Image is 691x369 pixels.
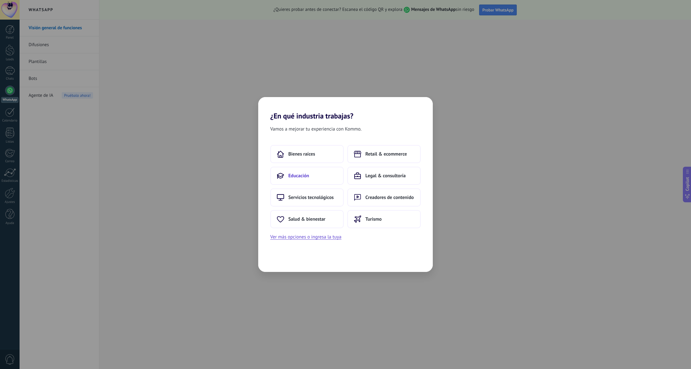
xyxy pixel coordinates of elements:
span: Servicios tecnológicos [288,194,334,200]
button: Servicios tecnológicos [270,188,344,207]
span: Bienes raíces [288,151,315,157]
button: Educación [270,167,344,185]
span: Salud & bienestar [288,216,325,222]
span: Vamos a mejorar tu experiencia con Kommo. [270,125,361,133]
button: Retail & ecommerce [347,145,421,163]
button: Legal & consultoría [347,167,421,185]
button: Ver más opciones o ingresa la tuya [270,233,341,241]
span: Legal & consultoría [365,173,406,179]
span: Turismo [365,216,382,222]
button: Bienes raíces [270,145,344,163]
span: Educación [288,173,309,179]
span: Retail & ecommerce [365,151,407,157]
button: Creadores de contenido [347,188,421,207]
button: Turismo [347,210,421,228]
span: Creadores de contenido [365,194,414,200]
button: Salud & bienestar [270,210,344,228]
h2: ¿En qué industria trabajas? [258,97,433,120]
